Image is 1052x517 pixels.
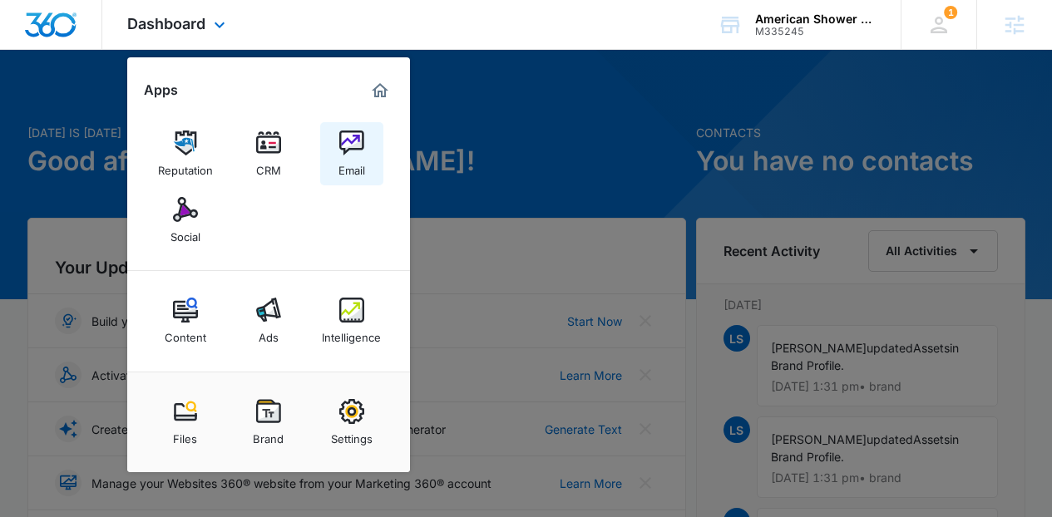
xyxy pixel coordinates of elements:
a: CRM [237,122,300,185]
a: Intelligence [320,289,383,352]
a: Settings [320,391,383,454]
div: Content [165,323,206,344]
a: Ads [237,289,300,352]
div: CRM [256,155,281,177]
div: Settings [331,424,373,446]
div: Reputation [158,155,213,177]
div: notifications count [944,6,957,19]
span: 1 [944,6,957,19]
div: Ads [259,323,279,344]
a: Reputation [154,122,217,185]
div: account id [755,26,877,37]
div: Brand [253,424,284,446]
a: Marketing 360® Dashboard [367,77,393,104]
div: Files [173,424,197,446]
a: Files [154,391,217,454]
div: account name [755,12,877,26]
a: Brand [237,391,300,454]
a: Content [154,289,217,352]
h2: Apps [144,82,178,98]
div: Social [170,222,200,244]
a: Social [154,189,217,252]
div: Email [338,155,365,177]
a: Email [320,122,383,185]
div: Intelligence [322,323,381,344]
span: Dashboard [127,15,205,32]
